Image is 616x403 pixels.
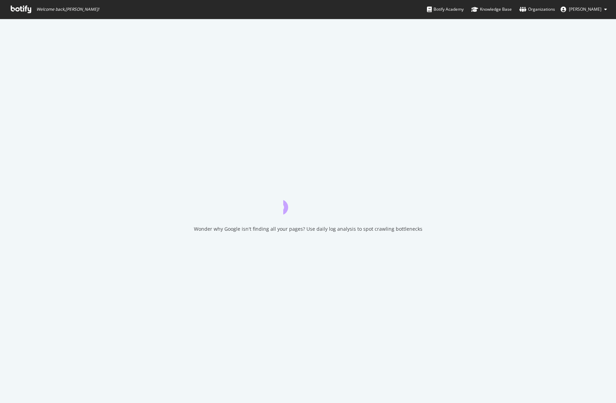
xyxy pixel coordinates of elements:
[555,4,613,15] button: [PERSON_NAME]
[194,226,422,232] div: Wonder why Google isn't finding all your pages? Use daily log analysis to spot crawling bottlenecks
[519,6,555,13] div: Organizations
[36,7,99,12] span: Welcome back, [PERSON_NAME] !
[471,6,512,13] div: Knowledge Base
[569,6,601,12] span: Mike Tekula
[427,6,464,13] div: Botify Academy
[283,190,333,214] div: animation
